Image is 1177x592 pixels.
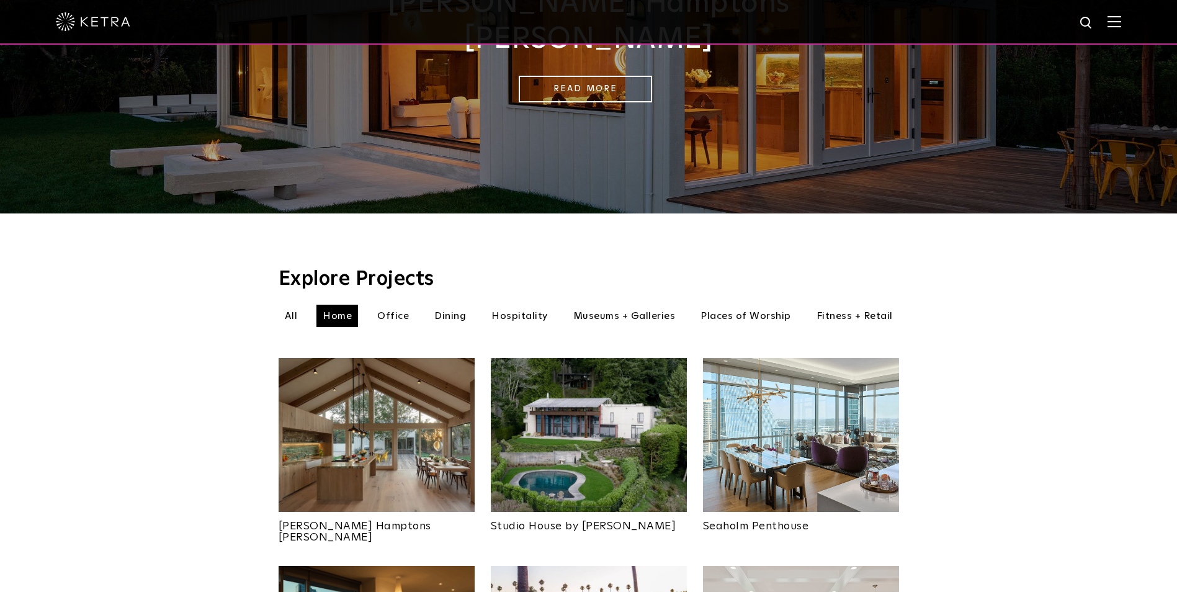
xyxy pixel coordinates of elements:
li: Places of Worship [694,305,797,327]
li: Fitness + Retail [810,305,899,327]
a: Studio House by [PERSON_NAME] [491,512,687,532]
img: Project_Landing_Thumbnail-2022smaller [703,358,899,512]
h3: Explore Projects [279,269,899,289]
img: ketra-logo-2019-white [56,12,130,31]
li: Home [316,305,358,327]
li: Hospitality [485,305,554,327]
a: Read More [519,76,652,102]
a: [PERSON_NAME] Hamptons [PERSON_NAME] [279,512,475,543]
li: Dining [428,305,472,327]
li: All [279,305,304,327]
li: Office [371,305,415,327]
img: Hamburger%20Nav.svg [1108,16,1121,27]
img: Project_Landing_Thumbnail-2021 [279,358,475,512]
li: Museums + Galleries [567,305,682,327]
img: An aerial view of Olson Kundig's Studio House in Seattle [491,358,687,512]
a: Seaholm Penthouse [703,512,899,532]
img: search icon [1079,16,1094,31]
